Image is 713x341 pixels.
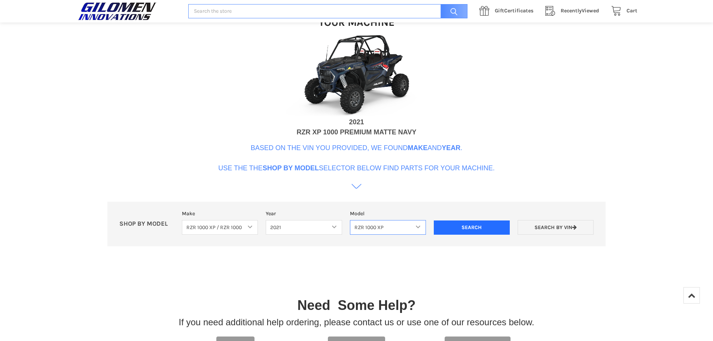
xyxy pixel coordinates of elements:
[179,316,534,329] p: If you need additional help ordering, please contact us or use one of our resources below.
[266,210,342,217] label: Year
[408,144,427,152] b: Make
[76,2,158,21] img: GILOMEN INNOVATIONS
[541,6,607,16] a: RecentlyViewed
[349,117,364,127] div: 2021
[350,210,426,217] label: Model
[182,210,258,217] label: Make
[115,220,178,228] p: SHOP BY MODEL
[627,7,637,14] span: Cart
[188,4,467,19] input: Search the store
[561,7,582,14] span: Recently
[297,295,415,316] p: Need Some Help?
[561,7,599,14] span: Viewed
[282,33,432,117] img: VIN Image
[495,7,504,14] span: Gift
[296,127,416,137] div: RZR XP 1000 PREMIUM MATTE NAVY
[495,7,533,14] span: Certificates
[442,144,460,152] b: Year
[475,6,541,16] a: GiftCertificates
[518,220,594,235] a: Search by VIN
[437,4,467,19] input: Search
[434,220,510,235] input: Search
[218,143,495,173] p: Based on the VIN you provided, we found and . Use the the selector below find parts for your mach...
[76,2,180,21] a: GILOMEN INNOVATIONS
[683,287,700,304] a: Top of Page
[263,164,319,172] b: Shop By Model
[607,6,637,16] a: Cart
